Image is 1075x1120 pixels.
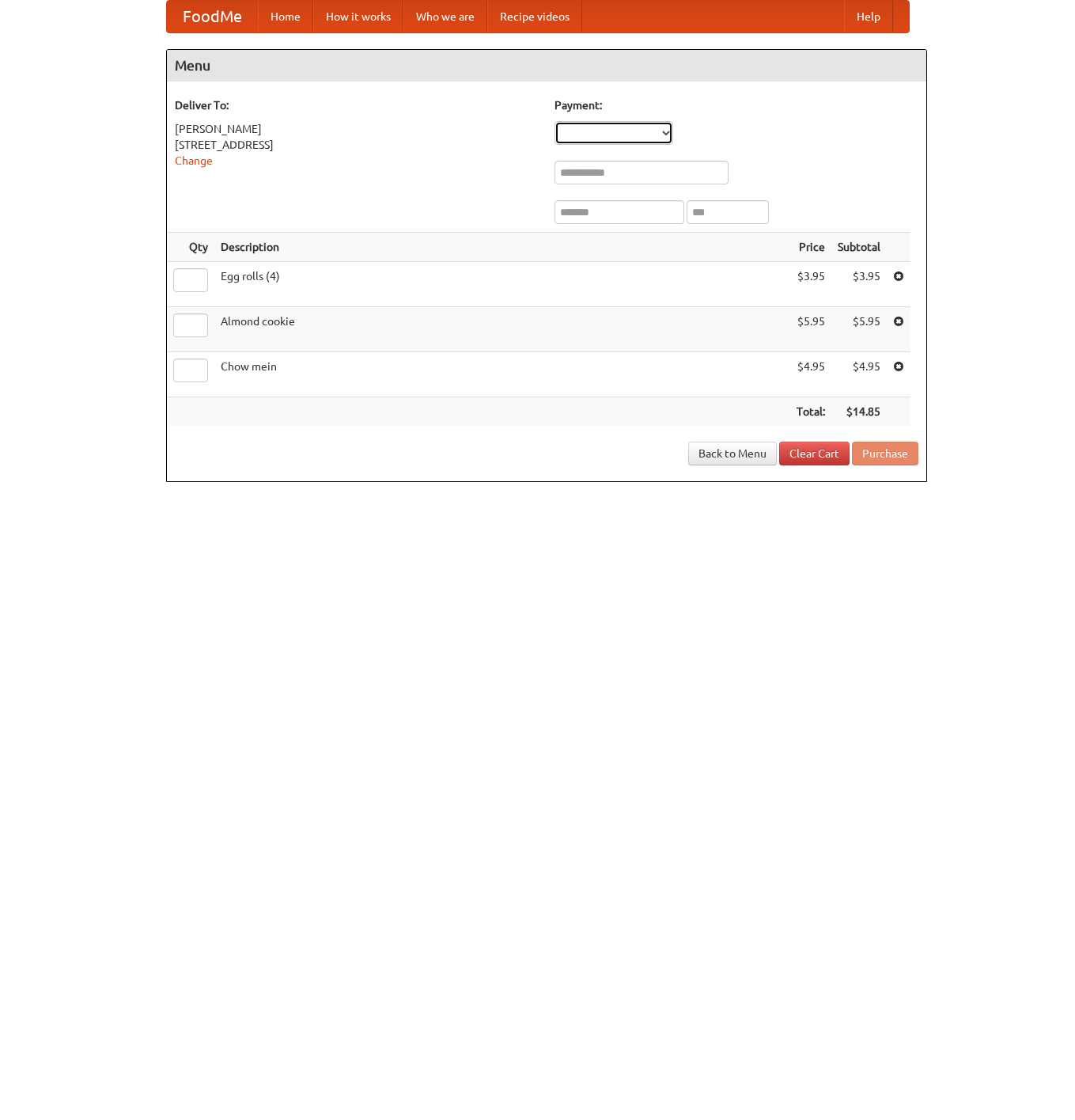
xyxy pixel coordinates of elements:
td: $3.95 [831,262,887,307]
button: Purchase [852,442,918,465]
a: Change [175,154,213,167]
a: Home [258,1,313,32]
a: FoodMe [167,1,258,32]
td: Chow mein [214,352,790,397]
h5: Payment: [555,97,918,113]
h5: Deliver To: [175,97,539,113]
td: $5.95 [790,307,831,352]
th: Subtotal [831,233,887,262]
th: Qty [167,233,214,262]
h4: Menu [167,50,926,82]
a: Back to Menu [688,442,777,465]
td: $4.95 [790,352,831,397]
a: How it works [313,1,403,32]
td: $5.95 [831,307,887,352]
a: Clear Cart [779,442,850,465]
th: Description [214,233,790,262]
a: Help [844,1,893,32]
th: Price [790,233,831,262]
td: Almond cookie [214,307,790,352]
td: $4.95 [831,352,887,397]
a: Who we are [403,1,487,32]
td: Egg rolls (4) [214,262,790,307]
a: Recipe videos [487,1,582,32]
td: $3.95 [790,262,831,307]
th: Total: [790,397,831,427]
div: [STREET_ADDRESS] [175,137,539,153]
div: [PERSON_NAME] [175,121,539,137]
th: $14.85 [831,397,887,427]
